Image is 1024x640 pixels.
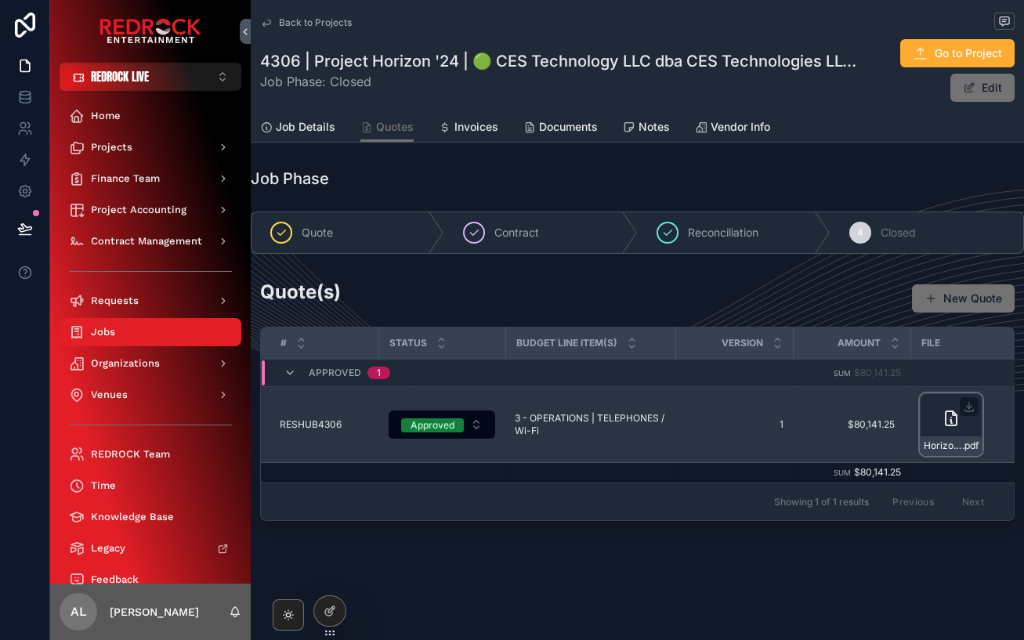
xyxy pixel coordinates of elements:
span: Home [91,110,121,122]
span: # [280,337,287,349]
span: File [921,337,940,349]
span: Notes [639,119,670,135]
a: RESHUB4306 [280,418,369,431]
a: Project Accounting [60,196,241,224]
p: [PERSON_NAME] [110,604,199,620]
span: Amount [838,337,881,349]
a: REDROCK Team [60,440,241,468]
a: Quotes [360,113,414,143]
span: AL [71,602,87,621]
span: $80,141.25 [809,418,895,431]
span: Reconciliation [688,225,758,240]
a: $80,141.25 [802,412,901,437]
a: Contract Management [60,227,241,255]
span: Projects [91,141,132,154]
span: Closed [881,225,916,240]
span: Contract Management [91,235,202,248]
small: Sum [834,369,851,378]
span: $80,141.25 [854,367,901,378]
span: Job Details [276,119,335,135]
small: Sum [834,468,851,477]
span: 4 [857,226,863,239]
a: Home [60,102,241,130]
a: Organizations [60,349,241,378]
a: Job Details [260,113,335,144]
span: Status [389,337,427,349]
span: Contract [494,225,539,240]
a: Back to Projects [260,16,352,29]
span: Invoices [454,119,498,135]
a: Documents [523,113,598,144]
span: Vendor Info [711,119,770,135]
a: Vendor Info [695,113,770,144]
span: Showing 1 of 1 results [774,496,869,508]
span: Organizations [91,357,160,370]
span: Job Phase: Closed [260,72,859,91]
a: Projects [60,133,241,161]
span: Legacy [91,542,125,555]
a: Invoices [439,113,498,144]
span: Budget Line Item(s) [516,337,617,349]
a: Horizon-Barkers-Hangar-2024-Core-Networking-and-10Gb-Distro-CES-Technologies-V1-9.16.24.pdf [920,393,1019,456]
span: Time [91,479,116,492]
span: RESHUB4306 [280,418,342,431]
a: Finance Team [60,165,241,193]
a: 3 - OPERATIONS | TELEPHONES / Wi-Fi [515,412,666,437]
span: Documents [539,119,598,135]
span: Feedback [91,573,139,586]
div: Approved [411,418,454,432]
a: Time [60,472,241,500]
a: Venues [60,381,241,409]
a: Jobs [60,318,241,346]
span: REDROCK Team [91,448,170,461]
span: Go to Project [935,45,1002,61]
a: Knowledge Base [60,503,241,531]
img: App logo [100,19,201,44]
div: scrollable content [50,91,251,584]
button: New Quote [912,284,1015,313]
span: $80,141.25 [854,466,901,478]
span: Requests [91,295,139,307]
button: Go to Project [900,39,1015,67]
h1: Job Phase [251,168,329,190]
a: Feedback [60,566,241,594]
a: Requests [60,287,241,315]
h1: 4306 | Project Horizon '24 | 🟢 CES Technology LLC dba CES Technologies LLC / CES Technologies LLC [260,50,859,72]
div: 1 [377,367,381,379]
span: REDROCK LIVE [91,69,149,85]
a: 1 [685,418,783,431]
span: Quotes [376,119,414,135]
button: Edit [950,74,1015,102]
a: Select Button [388,410,496,439]
button: Select Button [389,410,495,439]
span: Jobs [91,326,115,338]
span: Version [722,337,763,349]
span: Project Accounting [91,204,186,216]
span: Venues [91,389,128,401]
span: Back to Projects [279,16,352,29]
span: Quote [302,225,333,240]
span: Horizon-Barkers-Hangar-2024-Core-Networking-and-10Gb-Distro-CES-Technologies-V1-9.16.24 [924,439,962,452]
a: Legacy [60,534,241,562]
span: Finance Team [91,172,160,185]
a: Notes [623,113,670,144]
button: Select Button [60,63,241,91]
span: .pdf [962,439,979,452]
span: Knowledge Base [91,511,174,523]
span: Approved [309,367,361,379]
h2: Quote(s) [260,279,341,305]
